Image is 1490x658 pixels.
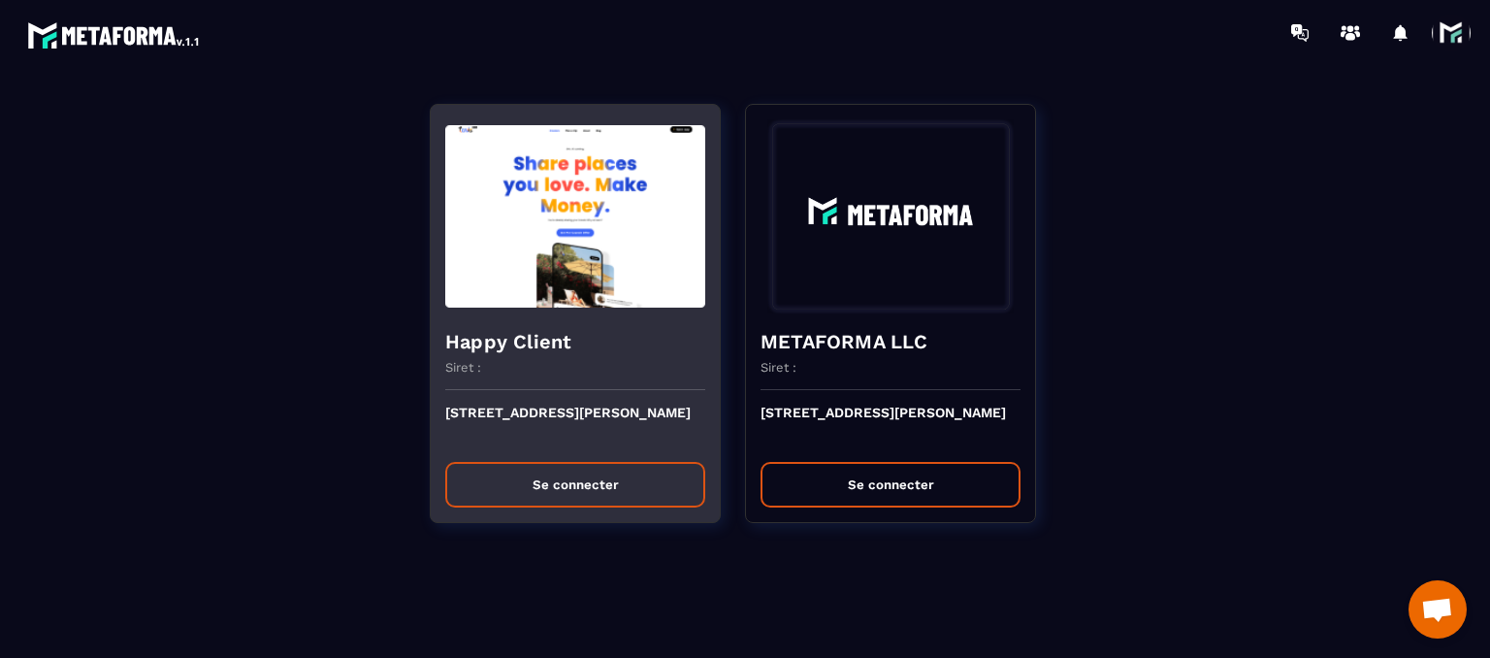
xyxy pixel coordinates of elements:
img: funnel-background [761,119,1020,313]
img: funnel-background [445,119,705,313]
button: Se connecter [445,462,705,508]
p: [STREET_ADDRESS][PERSON_NAME] [445,405,705,447]
h4: METAFORMA LLC [761,328,1020,355]
img: logo [27,17,202,52]
div: Ouvrir le chat [1409,580,1467,639]
button: Se connecter [761,462,1020,508]
p: Siret : [761,360,796,375]
p: [STREET_ADDRESS][PERSON_NAME] [761,405,1020,447]
p: Siret : [445,360,481,375]
h4: Happy Client [445,328,705,355]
